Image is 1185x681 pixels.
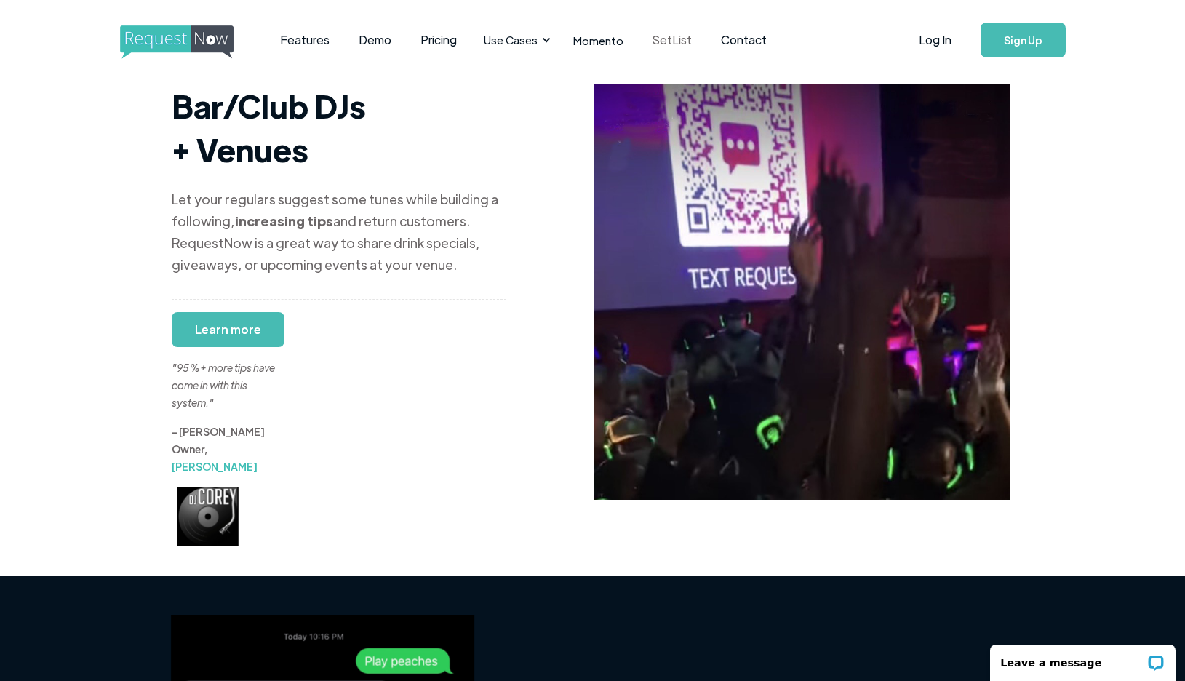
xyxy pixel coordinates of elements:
[475,17,555,63] div: Use Cases
[172,188,506,276] div: Let your regulars suggest some tunes while building a following, and return customers. RequestNow...
[266,17,344,63] a: Features
[981,23,1066,57] a: Sign Up
[981,635,1185,681] iframe: LiveChat chat widget
[484,32,538,48] div: Use Cases
[120,25,260,59] img: requestnow logo
[172,460,258,473] a: [PERSON_NAME]
[706,17,781,63] a: Contact
[559,19,638,62] a: Momento
[235,212,333,229] strong: increasing tips
[344,17,406,63] a: Demo
[172,312,284,347] a: Learn more
[172,423,281,475] div: - [PERSON_NAME] Owner,
[904,15,966,65] a: Log In
[172,324,281,411] div: "95%+ more tips have come in with this system."
[406,17,471,63] a: Pricing
[120,25,229,55] a: home
[172,85,366,170] strong: Bar/Club DJs + Venues
[638,17,706,63] a: SetList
